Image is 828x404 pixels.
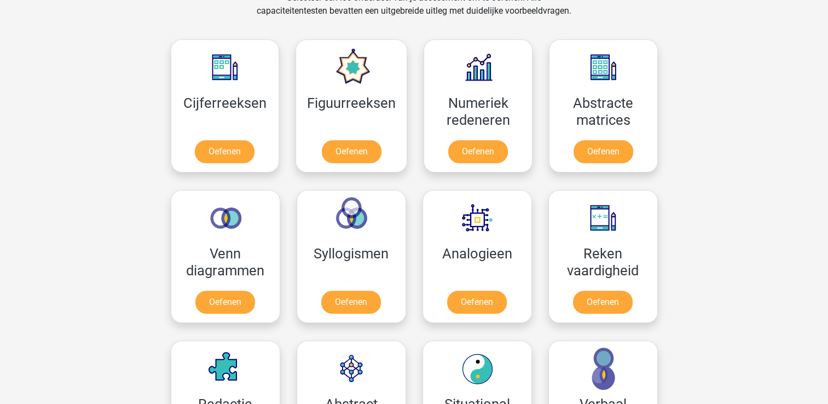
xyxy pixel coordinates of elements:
a: Oefenen [574,140,633,163]
a: Oefenen [322,140,381,163]
a: Oefenen [447,291,507,314]
a: Oefenen [321,291,381,314]
a: Oefenen [195,291,255,314]
a: Oefenen [448,140,508,163]
a: Oefenen [195,140,254,163]
a: Oefenen [573,291,633,314]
